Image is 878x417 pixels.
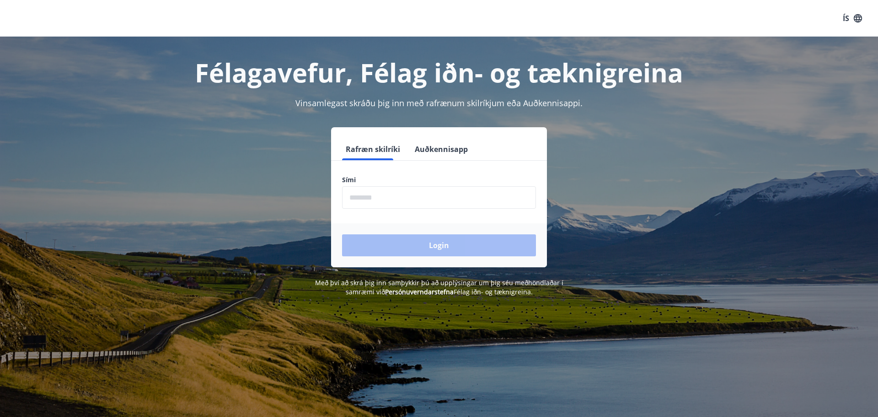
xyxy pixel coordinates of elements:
button: Rafræn skilríki [342,138,404,160]
button: ÍS [838,10,867,27]
label: Sími [342,175,536,184]
button: Auðkennisapp [411,138,471,160]
span: Vinsamlegast skráðu þig inn með rafrænum skilríkjum eða Auðkennisappi. [295,97,583,108]
span: Með því að skrá þig inn samþykkir þú að upplýsingar um þig séu meðhöndlaðar í samræmi við Félag i... [315,278,563,296]
h1: Félagavefur, Félag iðn- og tæknigreina [121,55,757,90]
a: Persónuverndarstefna [385,287,454,296]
